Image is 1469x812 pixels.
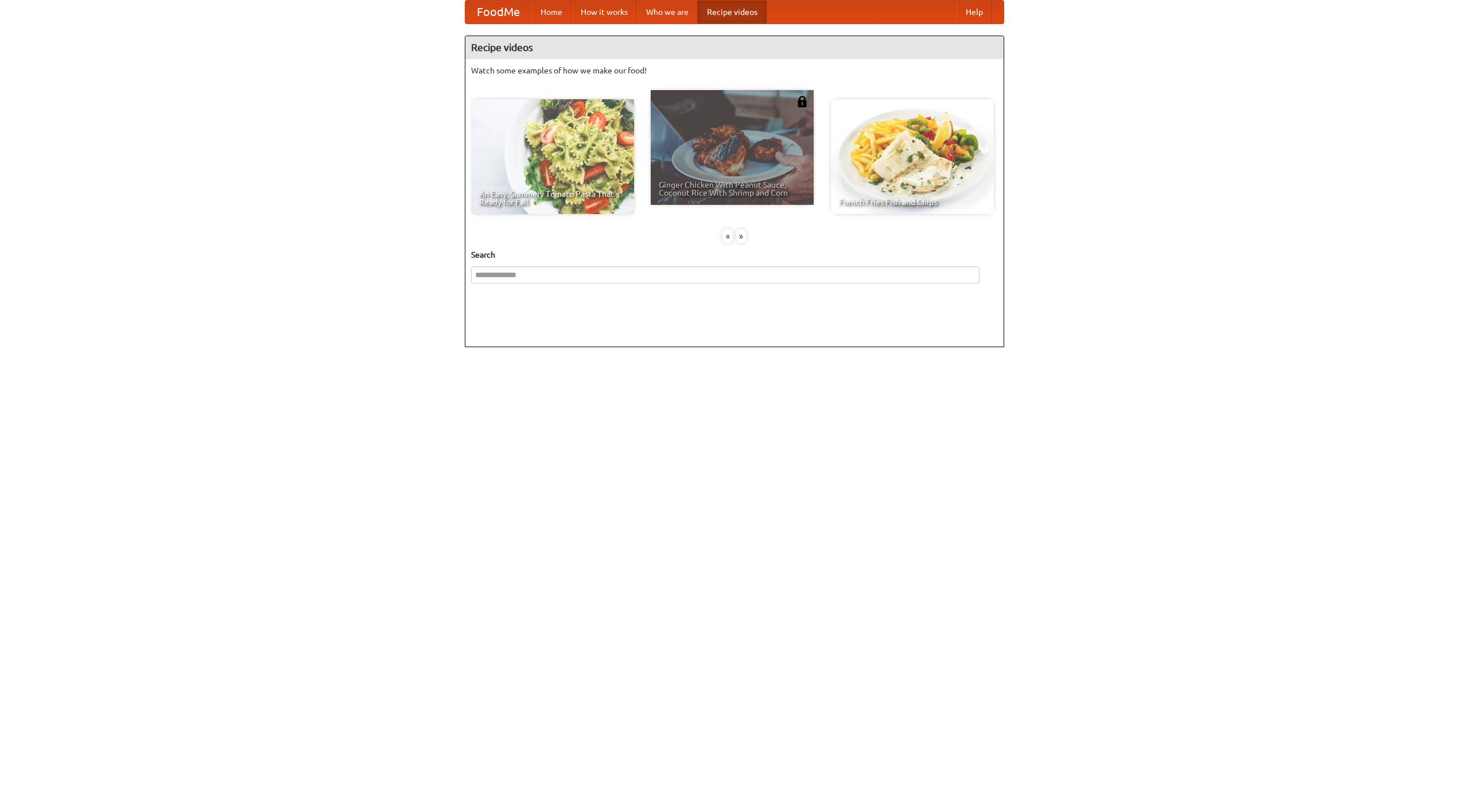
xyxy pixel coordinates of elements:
[637,1,698,24] a: Who we are
[465,1,531,24] a: FoodMe
[572,1,637,24] a: How it works
[465,36,1004,59] h4: Recipe videos
[796,96,808,107] img: 483408.png
[722,229,733,243] div: «
[471,65,998,76] p: Watch some examples of how we make our food!
[839,198,986,206] span: French Fries Fish and Chips
[531,1,572,24] a: Home
[471,99,634,214] a: An Easy, Summery Tomato Pasta That's Ready for Fall
[471,249,998,261] h5: Search
[736,229,747,243] div: »
[479,190,626,206] span: An Easy, Summery Tomato Pasta That's Ready for Fall
[831,99,994,214] a: French Fries Fish and Chips
[698,1,767,24] a: Recipe videos
[957,1,992,24] a: Help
